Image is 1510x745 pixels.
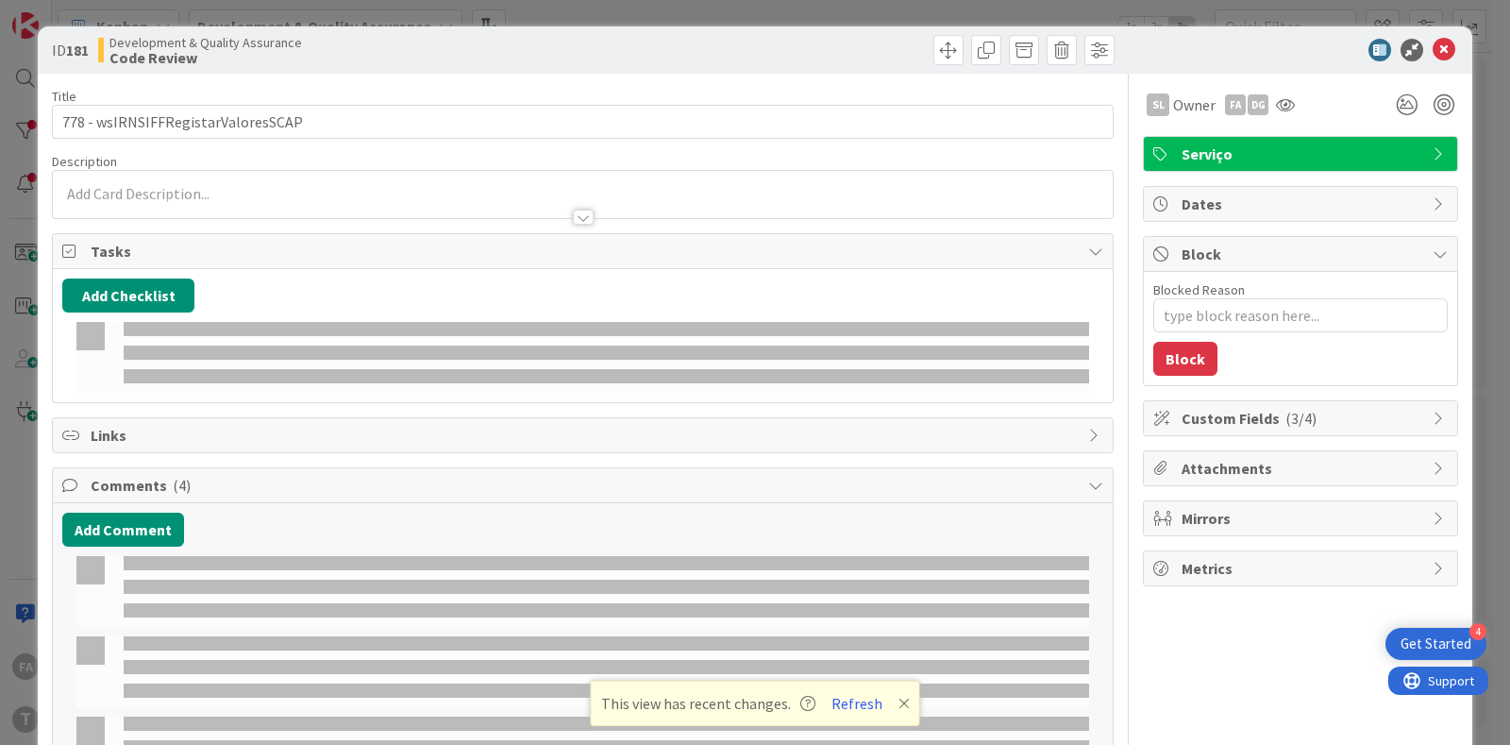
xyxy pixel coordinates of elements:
[1147,93,1169,116] div: SL
[1182,507,1423,530] span: Mirrors
[91,240,1079,262] span: Tasks
[1153,342,1217,376] button: Block
[1248,94,1268,115] div: DG
[1401,635,1471,653] div: Get Started
[66,41,89,59] b: 181
[1173,93,1216,116] span: Owner
[1285,409,1317,428] span: ( 3/4 )
[52,88,76,105] label: Title
[1182,407,1423,430] span: Custom Fields
[1182,243,1423,265] span: Block
[52,105,1114,139] input: type card name here...
[91,424,1079,447] span: Links
[40,3,86,25] span: Support
[1469,623,1486,640] div: 4
[1385,628,1486,660] div: Open Get Started checklist, remaining modules: 4
[109,35,302,50] span: Development & Quality Assurance
[62,279,194,313] button: Add Checklist
[1225,94,1246,115] div: FA
[1182,557,1423,580] span: Metrics
[62,513,184,547] button: Add Comment
[52,153,117,170] span: Description
[1153,281,1245,298] label: Blocked Reason
[825,691,889,716] button: Refresh
[1182,143,1423,165] span: Serviço
[109,50,302,65] b: Code Review
[1182,193,1423,215] span: Dates
[601,692,815,715] span: This view has recent changes.
[91,474,1079,497] span: Comments
[173,476,191,495] span: ( 4 )
[1182,457,1423,480] span: Attachments
[52,39,89,61] span: ID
